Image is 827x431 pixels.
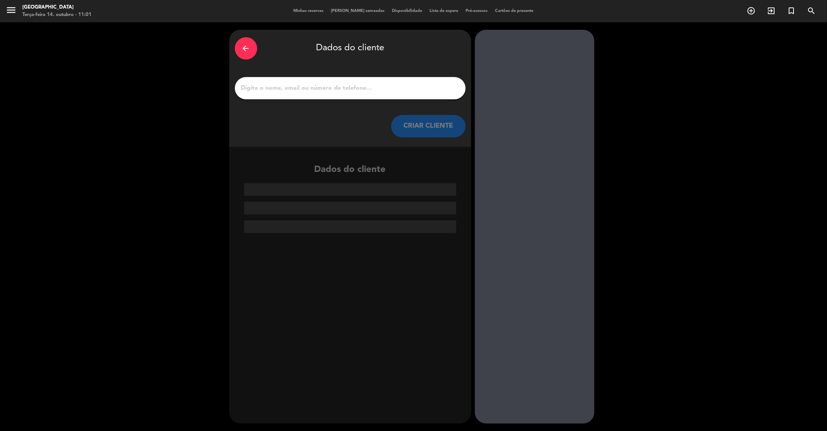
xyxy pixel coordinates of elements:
[462,9,492,13] span: Pré-acessos
[787,6,796,15] i: turned_in_not
[389,9,426,13] span: Disponibilidade
[747,6,756,15] i: add_circle_outline
[807,6,816,15] i: search
[290,9,328,13] span: Minhas reservas
[22,11,92,19] div: Terça-feira 14. outubro - 11:01
[229,163,471,233] div: Dados do cliente
[391,115,466,137] button: CRIAR CLIENTE
[328,9,389,13] span: [PERSON_NAME] semeadas
[242,44,250,53] i: arrow_back
[240,83,460,93] input: Digite o nome, email ou número de telefone...
[6,4,17,16] i: menu
[767,6,776,15] i: exit_to_app
[426,9,462,13] span: Lista de espera
[235,35,466,61] div: Dados do cliente
[492,9,537,13] span: Cartões de presente
[6,4,17,18] button: menu
[22,4,92,11] div: [GEOGRAPHIC_DATA]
